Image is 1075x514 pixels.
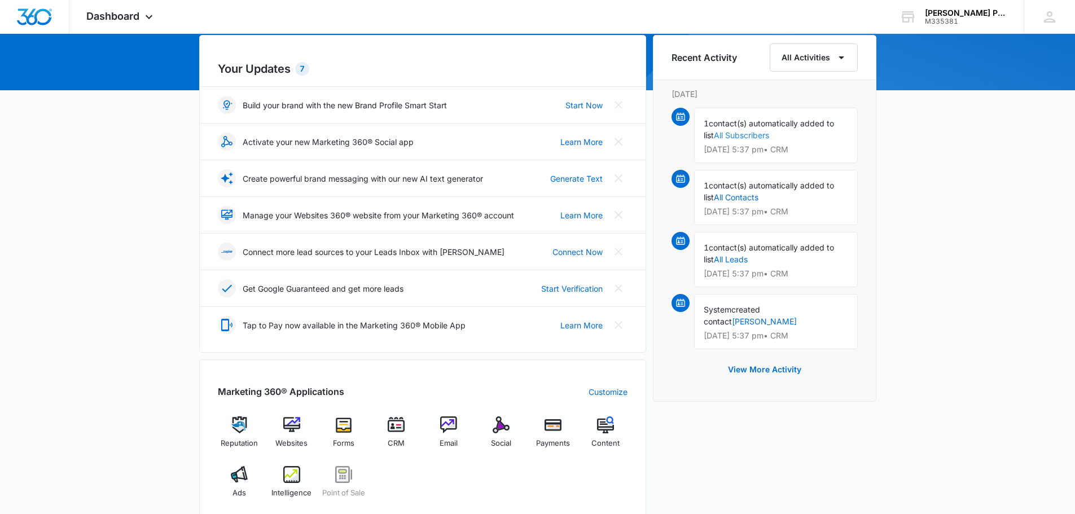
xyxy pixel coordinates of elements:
[491,438,511,449] span: Social
[925,8,1007,17] div: account name
[609,133,628,151] button: Close
[295,62,309,76] div: 7
[704,332,848,340] p: [DATE] 5:37 pm • CRM
[704,118,709,128] span: 1
[221,438,258,449] span: Reputation
[672,51,737,64] h6: Recent Activity
[218,60,628,77] h2: Your Updates
[704,270,848,278] p: [DATE] 5:37 pm • CRM
[333,438,354,449] span: Forms
[275,438,308,449] span: Websites
[270,466,313,507] a: Intelligence
[704,243,709,252] span: 1
[589,386,628,398] a: Customize
[704,146,848,153] p: [DATE] 5:37 pm • CRM
[704,305,760,326] span: created contact
[541,283,603,295] a: Start Verification
[609,206,628,224] button: Close
[479,416,523,457] a: Social
[271,487,311,499] span: Intelligence
[732,317,797,326] a: [PERSON_NAME]
[532,416,575,457] a: Payments
[322,487,365,499] span: Point of Sale
[704,181,709,190] span: 1
[322,416,366,457] a: Forms
[243,246,504,258] p: Connect more lead sources to your Leads Inbox with [PERSON_NAME]
[440,438,458,449] span: Email
[770,43,858,72] button: All Activities
[704,181,834,202] span: contact(s) automatically added to list
[427,416,471,457] a: Email
[609,243,628,261] button: Close
[243,173,483,184] p: Create powerful brand messaging with our new AI text generator
[560,136,603,148] a: Learn More
[560,319,603,331] a: Learn More
[672,88,858,100] p: [DATE]
[536,438,570,449] span: Payments
[704,243,834,264] span: contact(s) automatically added to list
[609,96,628,114] button: Close
[714,130,769,140] a: All Subscribers
[584,416,628,457] a: Content
[591,438,620,449] span: Content
[218,466,261,507] a: Ads
[550,173,603,184] a: Generate Text
[218,416,261,457] a: Reputation
[270,416,313,457] a: Websites
[609,279,628,297] button: Close
[243,99,447,111] p: Build your brand with the new Brand Profile Smart Start
[565,99,603,111] a: Start Now
[560,209,603,221] a: Learn More
[86,10,139,22] span: Dashboard
[243,319,466,331] p: Tap to Pay now available in the Marketing 360® Mobile App
[232,487,246,499] span: Ads
[243,136,414,148] p: Activate your new Marketing 360® Social app
[704,208,848,216] p: [DATE] 5:37 pm • CRM
[704,118,834,140] span: contact(s) automatically added to list
[609,169,628,187] button: Close
[243,283,403,295] p: Get Google Guaranteed and get more leads
[322,466,366,507] a: Point of Sale
[717,356,813,383] button: View More Activity
[243,209,514,221] p: Manage your Websites 360® website from your Marketing 360® account
[714,192,758,202] a: All Contacts
[704,305,731,314] span: System
[714,254,748,264] a: All Leads
[218,385,344,398] h2: Marketing 360® Applications
[609,316,628,334] button: Close
[925,17,1007,25] div: account id
[552,246,603,258] a: Connect Now
[388,438,405,449] span: CRM
[375,416,418,457] a: CRM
